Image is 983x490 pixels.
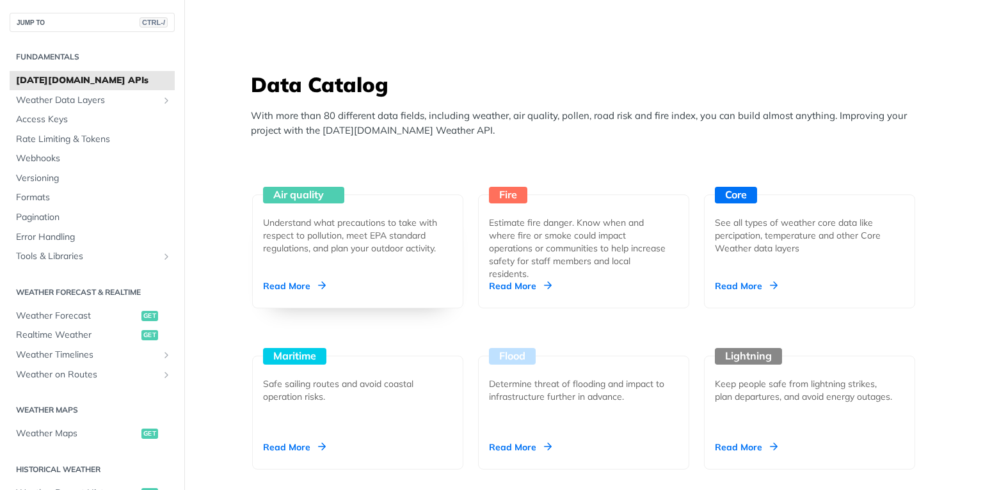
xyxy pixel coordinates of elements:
[16,368,158,381] span: Weather on Routes
[16,74,172,87] span: [DATE][DOMAIN_NAME] APIs
[16,113,172,126] span: Access Keys
[16,427,138,440] span: Weather Maps
[16,329,138,342] span: Realtime Weather
[141,311,158,321] span: get
[715,441,778,454] div: Read More
[699,147,920,308] a: Core See all types of weather core data like percipation, temperature and other Core Weather data...
[141,330,158,340] span: get
[715,348,782,365] div: Lightning
[10,110,175,129] a: Access Keys
[16,191,172,204] span: Formats
[10,464,175,475] h2: Historical Weather
[263,441,326,454] div: Read More
[16,133,172,146] span: Rate Limiting & Tokens
[263,216,442,255] div: Understand what precautions to take with respect to pollution, meet EPA standard regulations, and...
[10,71,175,90] a: [DATE][DOMAIN_NAME] APIs
[10,228,175,247] a: Error Handling
[10,365,175,384] a: Weather on RoutesShow subpages for Weather on Routes
[10,326,175,345] a: Realtime Weatherget
[16,94,158,107] span: Weather Data Layers
[251,70,923,99] h3: Data Catalog
[247,147,468,308] a: Air quality Understand what precautions to take with respect to pollution, meet EPA standard regu...
[140,17,168,28] span: CTRL-/
[489,348,536,365] div: Flood
[10,51,175,63] h2: Fundamentals
[10,247,175,266] a: Tools & LibrariesShow subpages for Tools & Libraries
[16,152,172,165] span: Webhooks
[263,348,326,365] div: Maritime
[10,149,175,168] a: Webhooks
[10,424,175,443] a: Weather Mapsget
[161,95,172,106] button: Show subpages for Weather Data Layers
[489,441,552,454] div: Read More
[10,345,175,365] a: Weather TimelinesShow subpages for Weather Timelines
[10,91,175,110] a: Weather Data LayersShow subpages for Weather Data Layers
[16,310,138,322] span: Weather Forecast
[473,308,694,470] a: Flood Determine threat of flooding and impact to infrastructure further in advance. Read More
[161,350,172,360] button: Show subpages for Weather Timelines
[10,404,175,416] h2: Weather Maps
[263,187,344,203] div: Air quality
[489,377,668,403] div: Determine threat of flooding and impact to infrastructure further in advance.
[10,130,175,149] a: Rate Limiting & Tokens
[10,188,175,207] a: Formats
[161,370,172,380] button: Show subpages for Weather on Routes
[16,172,172,185] span: Versioning
[161,251,172,262] button: Show subpages for Tools & Libraries
[715,377,894,403] div: Keep people safe from lightning strikes, plan departures, and avoid energy outages.
[251,109,923,138] p: With more than 80 different data fields, including weather, air quality, pollen, road risk and fi...
[16,231,172,244] span: Error Handling
[10,208,175,227] a: Pagination
[10,287,175,298] h2: Weather Forecast & realtime
[715,216,894,255] div: See all types of weather core data like percipation, temperature and other Core Weather data layers
[10,306,175,326] a: Weather Forecastget
[16,250,158,263] span: Tools & Libraries
[10,169,175,188] a: Versioning
[489,187,527,203] div: Fire
[10,13,175,32] button: JUMP TOCTRL-/
[715,187,757,203] div: Core
[473,147,694,308] a: Fire Estimate fire danger. Know when and where fire or smoke could impact operations or communiti...
[263,280,326,292] div: Read More
[16,211,172,224] span: Pagination
[489,216,668,280] div: Estimate fire danger. Know when and where fire or smoke could impact operations or communities to...
[699,308,920,470] a: Lightning Keep people safe from lightning strikes, plan departures, and avoid energy outages. Rea...
[16,349,158,361] span: Weather Timelines
[263,377,442,403] div: Safe sailing routes and avoid coastal operation risks.
[489,280,552,292] div: Read More
[715,280,778,292] div: Read More
[247,308,468,470] a: Maritime Safe sailing routes and avoid coastal operation risks. Read More
[141,429,158,439] span: get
